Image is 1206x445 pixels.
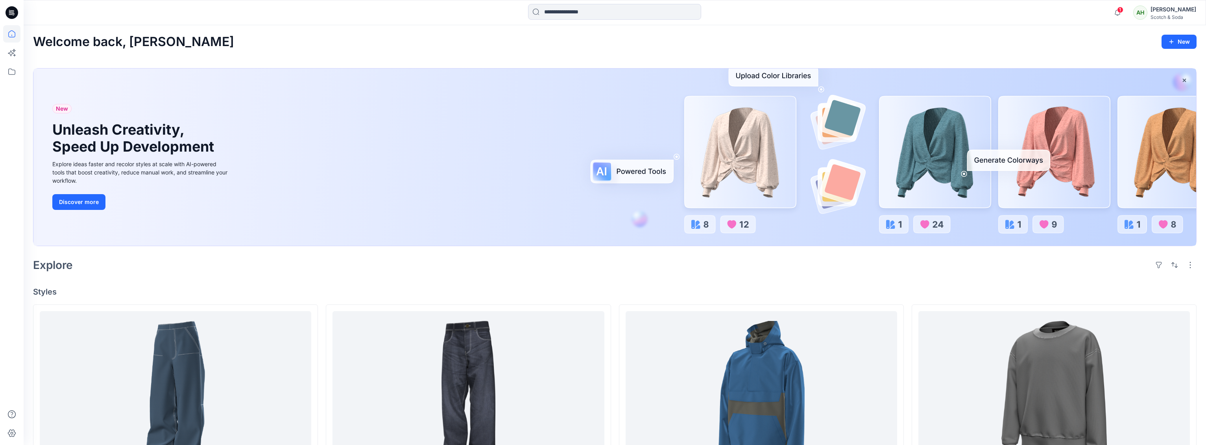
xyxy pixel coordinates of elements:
h2: Welcome back, [PERSON_NAME] [33,35,234,49]
span: 1 [1117,7,1123,13]
button: New [1162,35,1197,49]
div: Scotch & Soda [1151,14,1196,20]
div: Explore ideas faster and recolor styles at scale with AI-powered tools that boost creativity, red... [52,160,229,185]
a: Discover more [52,194,229,210]
h4: Styles [33,287,1197,297]
div: AH [1133,6,1147,20]
h2: Explore [33,259,73,271]
button: Discover more [52,194,105,210]
div: [PERSON_NAME] [1151,5,1196,14]
span: New [56,104,68,113]
h1: Unleash Creativity, Speed Up Development [52,121,218,155]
